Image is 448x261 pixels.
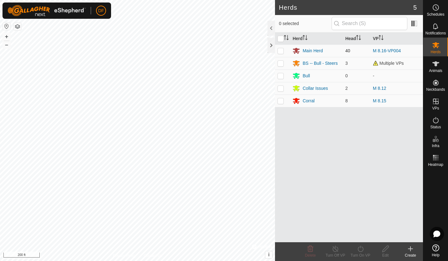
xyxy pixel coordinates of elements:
input: Search (S) [332,17,407,30]
span: Heatmap [428,163,443,166]
span: 2 [345,86,348,91]
a: M 8.15 [373,98,386,103]
td: - [370,69,423,82]
th: Herd [290,33,343,45]
div: Turn On VP [348,253,373,258]
span: Schedules [427,13,444,16]
th: VP [370,33,423,45]
h2: Herds [279,4,413,11]
button: i [265,251,272,258]
div: Create [398,253,423,258]
span: 0 selected [279,20,331,27]
span: 5 [413,3,417,12]
button: Map Layers [14,23,21,30]
img: Gallagher Logo [8,5,86,16]
span: Delete [305,253,316,258]
a: Privacy Policy [113,253,136,258]
span: 40 [345,48,350,53]
a: Help [423,242,448,259]
span: 3 [345,61,348,66]
span: Notifications [425,31,446,35]
button: Reset Map [3,23,10,30]
span: Help [432,253,440,257]
a: Contact Us [144,253,162,258]
div: Corral [303,98,314,104]
a: M 8.12 [373,86,386,91]
span: DF [98,8,104,14]
a: M 8.16-VP004 [373,48,401,53]
div: Bull [303,73,310,79]
span: Herds [430,50,440,54]
div: Main Herd [303,48,323,54]
p-sorticon: Activate to sort [284,36,289,41]
p-sorticon: Activate to sort [379,36,384,41]
span: Infra [432,144,439,148]
span: i [268,252,269,257]
span: Animals [429,69,442,73]
p-sorticon: Activate to sort [303,36,308,41]
span: 0 [345,73,348,78]
div: Collar Issues [303,85,328,92]
div: Edit [373,253,398,258]
button: + [3,33,10,40]
button: – [3,41,10,49]
div: Turn Off VP [323,253,348,258]
span: Multiple VPs [373,61,404,66]
div: BS -- Bull - Steers [303,60,338,67]
span: 8 [345,98,348,103]
span: Neckbands [426,88,445,91]
p-sorticon: Activate to sort [356,36,361,41]
th: Head [343,33,370,45]
span: Status [430,125,441,129]
span: VPs [432,106,439,110]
